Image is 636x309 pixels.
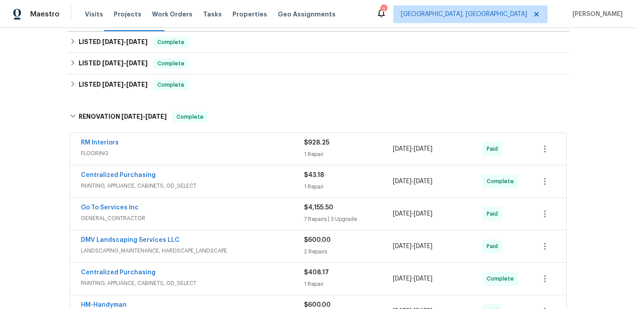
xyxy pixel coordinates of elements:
h6: LISTED [79,37,148,48]
span: - [102,81,148,88]
div: 2 [380,5,387,14]
span: [DATE] [393,178,412,185]
span: [DATE] [393,211,412,217]
span: $43.18 [304,172,324,178]
span: Paid [487,209,501,218]
span: Projects [114,10,141,19]
span: - [393,177,432,186]
div: LISTED [DATE]-[DATE]Complete [67,53,569,74]
span: - [102,39,148,45]
a: DMV Landscaping Services LLC [81,237,180,243]
span: [GEOGRAPHIC_DATA], [GEOGRAPHIC_DATA] [401,10,527,19]
span: Complete [154,38,188,47]
span: - [393,209,432,218]
a: HM-Handyman [81,302,127,308]
span: [DATE] [145,113,167,120]
span: - [121,113,167,120]
a: Go To Services Inc [81,205,139,211]
span: [DATE] [414,178,432,185]
span: LANDSCAPING_MAINTENANCE, HARDSCAPE_LANDSCAPE [81,246,304,255]
span: $600.00 [304,237,331,243]
span: - [393,242,432,251]
div: 2 Repairs [304,247,393,256]
a: Centralized Purchasing [81,269,156,276]
span: - [102,60,148,66]
span: [DATE] [393,146,412,152]
span: $600.00 [304,302,331,308]
div: 1 Repair [304,150,393,159]
span: [DATE] [102,81,124,88]
h6: RENOVATION [79,112,167,122]
span: - [393,274,432,283]
div: 1 Repair [304,280,393,289]
span: Work Orders [152,10,192,19]
span: [DATE] [126,60,148,66]
h6: LISTED [79,80,148,90]
div: 7 Repairs | 3 Upgrade [304,215,393,224]
span: [DATE] [126,81,148,88]
span: [DATE] [102,39,124,45]
h6: LISTED [79,58,148,69]
span: Tasks [203,11,222,17]
span: Complete [154,59,188,68]
span: $408.17 [304,269,329,276]
span: Complete [487,274,517,283]
span: [DATE] [121,113,143,120]
span: Complete [173,112,207,121]
div: LISTED [DATE]-[DATE]Complete [67,74,569,96]
div: LISTED [DATE]-[DATE]Complete [67,32,569,53]
span: Complete [487,177,517,186]
span: Properties [232,10,267,19]
span: [DATE] [393,243,412,249]
span: Paid [487,242,501,251]
span: - [393,144,432,153]
span: [DATE] [126,39,148,45]
span: $4,155.50 [304,205,333,211]
span: Geo Assignments [278,10,336,19]
span: PAINTING, APPLIANCE, CABINETS, OD_SELECT [81,181,304,190]
span: $928.25 [304,140,329,146]
div: RENOVATION [DATE]-[DATE]Complete [67,103,569,131]
span: [DATE] [414,243,432,249]
span: PAINTING, APPLIANCE, CABINETS, OD_SELECT [81,279,304,288]
span: [DATE] [414,276,432,282]
span: [DATE] [414,211,432,217]
span: Complete [154,80,188,89]
span: Maestro [30,10,60,19]
span: Visits [85,10,103,19]
span: GENERAL_CONTRACTOR [81,214,304,223]
span: [DATE] [414,146,432,152]
span: [DATE] [393,276,412,282]
span: [DATE] [102,60,124,66]
span: [PERSON_NAME] [569,10,623,19]
a: Centralized Purchasing [81,172,156,178]
span: FLOORING [81,149,304,158]
span: Paid [487,144,501,153]
div: 1 Repair [304,182,393,191]
a: RM Interiors [81,140,119,146]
